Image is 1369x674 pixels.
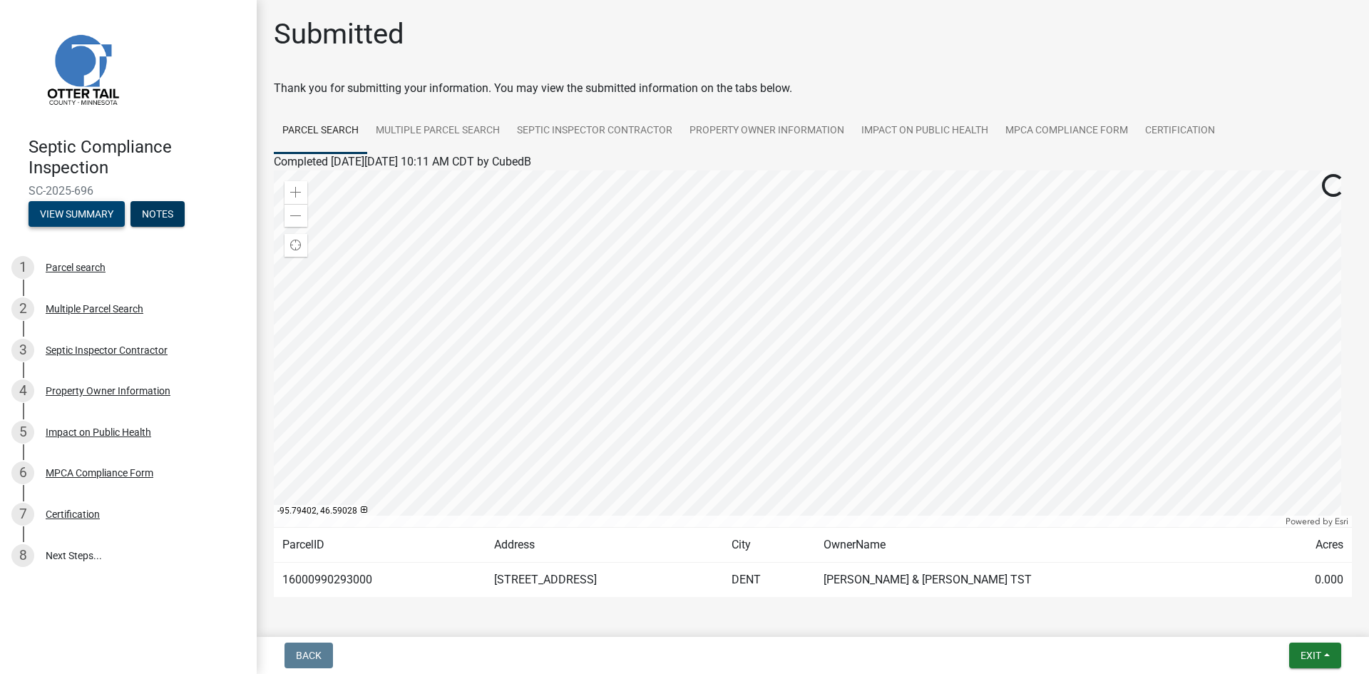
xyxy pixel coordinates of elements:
[46,468,153,478] div: MPCA Compliance Form
[274,80,1352,97] div: Thank you for submitting your information. You may view the submitted information on the tabs below.
[1301,650,1321,661] span: Exit
[284,204,307,227] div: Zoom out
[296,650,322,661] span: Back
[284,181,307,204] div: Zoom in
[681,108,853,154] a: Property Owner Information
[723,563,815,598] td: DENT
[29,209,125,220] wm-modal-confirm: Summary
[1335,516,1348,526] a: Esri
[284,643,333,668] button: Back
[11,297,34,320] div: 2
[11,461,34,484] div: 6
[853,108,997,154] a: Impact on Public Health
[1261,563,1352,598] td: 0.000
[367,108,508,154] a: Multiple Parcel Search
[1289,643,1341,668] button: Exit
[46,427,151,437] div: Impact on Public Health
[46,509,100,519] div: Certification
[1282,516,1352,527] div: Powered by
[29,15,135,122] img: Otter Tail County, Minnesota
[29,201,125,227] button: View Summary
[274,528,486,563] td: ParcelID
[486,528,723,563] td: Address
[11,339,34,362] div: 3
[46,262,106,272] div: Parcel search
[508,108,681,154] a: Septic Inspector Contractor
[11,503,34,526] div: 7
[486,563,723,598] td: [STREET_ADDRESS]
[11,421,34,444] div: 5
[274,17,404,51] h1: Submitted
[274,108,367,154] a: Parcel search
[29,137,245,178] h4: Septic Compliance Inspection
[1137,108,1224,154] a: Certification
[11,256,34,279] div: 1
[130,209,185,220] wm-modal-confirm: Notes
[815,528,1261,563] td: OwnerName
[11,544,34,567] div: 8
[130,201,185,227] button: Notes
[46,386,170,396] div: Property Owner Information
[46,345,168,355] div: Septic Inspector Contractor
[29,184,228,198] span: SC-2025-696
[274,563,486,598] td: 16000990293000
[815,563,1261,598] td: [PERSON_NAME] & [PERSON_NAME] TST
[274,155,531,168] span: Completed [DATE][DATE] 10:11 AM CDT by CubedB
[723,528,815,563] td: City
[284,234,307,257] div: Find my location
[11,379,34,402] div: 4
[1261,528,1352,563] td: Acres
[997,108,1137,154] a: MPCA Compliance Form
[46,304,143,314] div: Multiple Parcel Search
